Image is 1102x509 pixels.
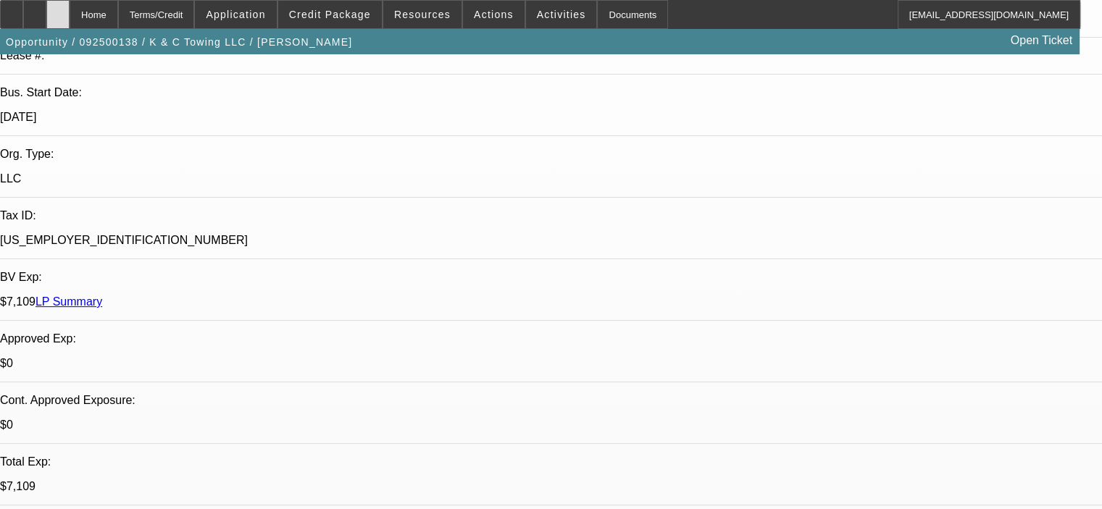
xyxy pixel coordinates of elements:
span: Activities [537,9,586,20]
button: Resources [383,1,462,28]
span: Credit Package [289,9,371,20]
a: LP Summary [36,295,102,308]
button: Activities [526,1,597,28]
button: Actions [463,1,525,28]
span: Actions [474,9,514,20]
button: Credit Package [278,1,382,28]
button: Application [195,1,276,28]
a: Open Ticket [1005,28,1078,53]
span: Opportunity / 092500138 / K & C Towing LLC / [PERSON_NAME] [6,36,352,48]
span: Resources [394,9,451,20]
span: Application [206,9,265,20]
